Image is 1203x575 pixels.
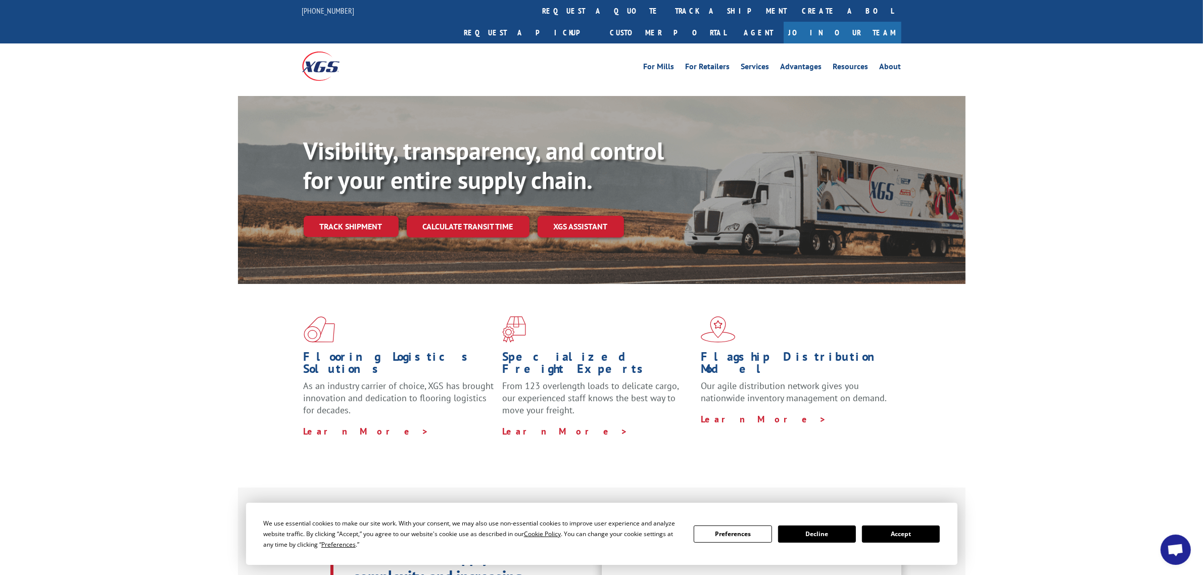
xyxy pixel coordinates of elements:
[304,351,495,380] h1: Flooring Logistics Solutions
[784,22,901,43] a: Join Our Team
[686,63,730,74] a: For Retailers
[263,518,682,550] div: We use essential cookies to make our site work. With your consent, we may also use non-essential ...
[304,216,399,237] a: Track shipment
[302,6,355,16] a: [PHONE_NUMBER]
[701,316,736,343] img: xgs-icon-flagship-distribution-model-red
[701,351,892,380] h1: Flagship Distribution Model
[304,425,429,437] a: Learn More >
[457,22,603,43] a: Request a pickup
[778,525,856,543] button: Decline
[880,63,901,74] a: About
[862,525,940,543] button: Accept
[502,380,693,425] p: From 123 overlength loads to delicate cargo, our experienced staff knows the best way to move you...
[701,413,827,425] a: Learn More >
[524,530,561,538] span: Cookie Policy
[407,216,530,237] a: Calculate transit time
[741,63,769,74] a: Services
[833,63,869,74] a: Resources
[321,540,356,549] span: Preferences
[1161,535,1191,565] a: Open chat
[694,525,772,543] button: Preferences
[304,380,494,416] span: As an industry carrier of choice, XGS has brought innovation and dedication to flooring logistics...
[603,22,734,43] a: Customer Portal
[734,22,784,43] a: Agent
[502,351,693,380] h1: Specialized Freight Experts
[246,503,957,565] div: Cookie Consent Prompt
[502,425,628,437] a: Learn More >
[502,316,526,343] img: xgs-icon-focused-on-flooring-red
[781,63,822,74] a: Advantages
[644,63,675,74] a: For Mills
[304,316,335,343] img: xgs-icon-total-supply-chain-intelligence-red
[701,380,887,404] span: Our agile distribution network gives you nationwide inventory management on demand.
[304,135,664,196] b: Visibility, transparency, and control for your entire supply chain.
[538,216,624,237] a: XGS ASSISTANT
